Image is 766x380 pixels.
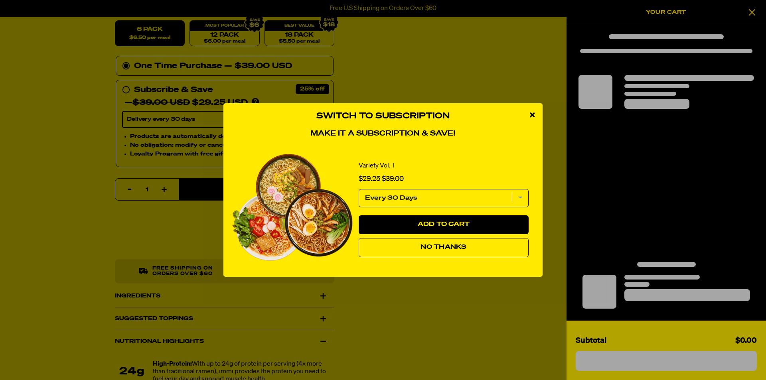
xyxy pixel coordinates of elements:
h3: Switch to Subscription [231,111,535,121]
button: No Thanks [359,238,529,257]
img: View Variety Vol. 1 [231,154,353,261]
span: $39.00 [382,175,404,183]
div: close modal [522,103,543,127]
div: Switch to Subscription [231,146,535,269]
select: subscription frequency [359,189,529,207]
span: No Thanks [421,244,466,250]
button: Add to Cart [359,215,529,234]
span: Add to Cart [418,221,470,228]
h4: Make it a subscription & save! [231,130,535,138]
div: 1 of 1 [231,146,535,269]
a: Variety Vol. 1 [359,162,394,170]
span: $29.25 [359,175,380,183]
